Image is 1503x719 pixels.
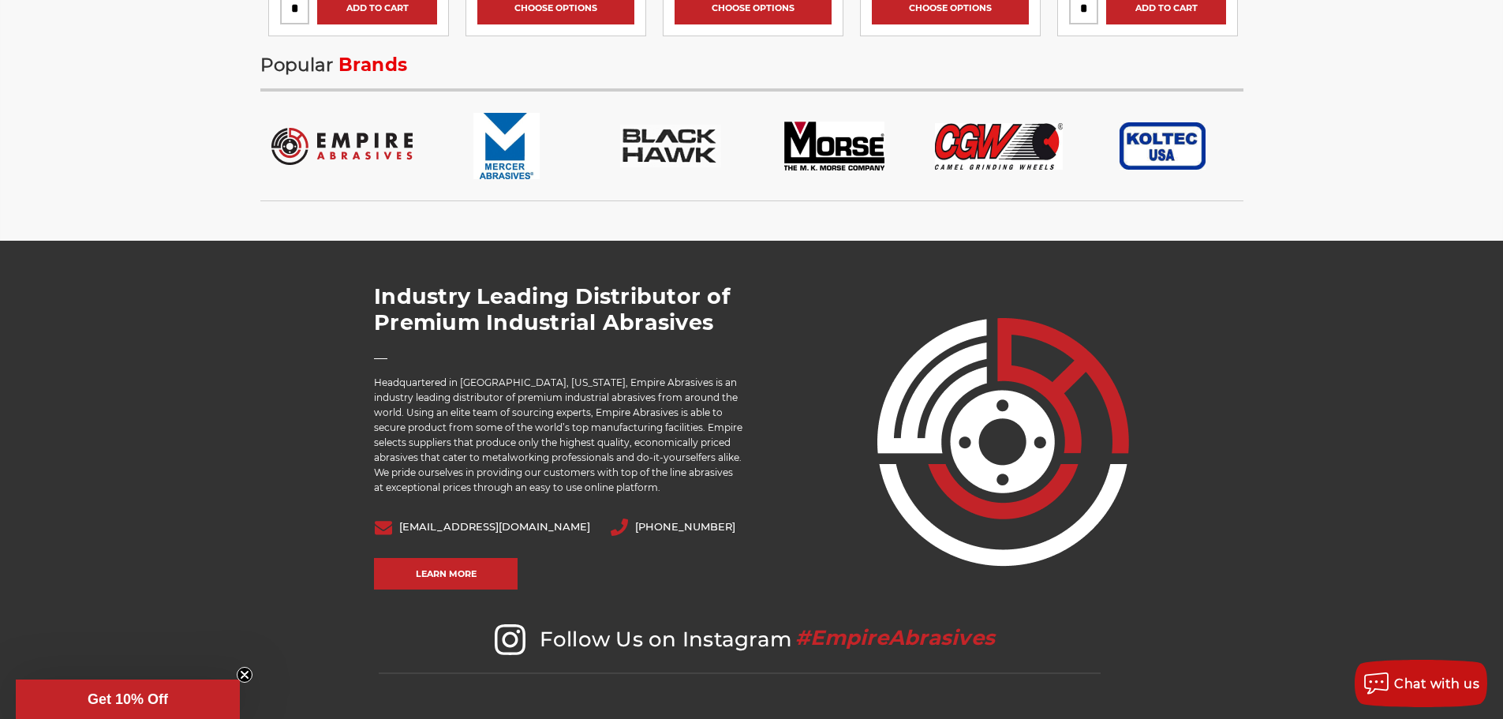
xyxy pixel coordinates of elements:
img: Koltec USA [1120,122,1206,170]
button: Chat with us [1355,660,1487,707]
h2: Industry Leading Distributor of Premium Industrial Abrasives [374,283,743,335]
img: CGW [935,123,1063,170]
span: Chat with us [1394,676,1479,691]
img: Black Hawk [620,125,721,167]
h2: Follow Us on Instagram [379,624,1100,674]
img: Empire Abrasives [271,128,413,165]
span: Get 10% Off [88,691,168,707]
img: M.K. Morse [784,122,884,170]
span: Brands [338,54,408,76]
a: [EMAIL_ADDRESS][DOMAIN_NAME] [399,521,590,532]
a: #EmpireAbrasives [791,627,999,652]
p: Headquartered in [GEOGRAPHIC_DATA], [US_STATE], Empire Abrasives is an industry leading distribut... [374,375,743,495]
span: Popular [260,54,334,76]
span: #EmpireAbrasives [795,625,995,650]
button: Close teaser [237,667,252,683]
img: Mercer [473,113,540,179]
div: Get 10% OffClose teaser [16,680,240,719]
a: Learn More [374,558,518,590]
a: [PHONE_NUMBER] [635,521,735,532]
